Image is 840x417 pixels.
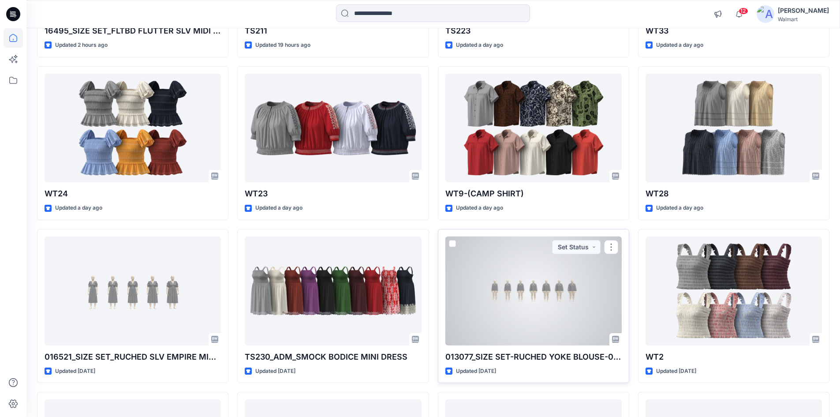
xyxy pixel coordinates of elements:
[45,25,221,37] p: 16495_SIZE SET_FLTBD FLUTTER SLV MIDI DRESS
[45,237,221,346] a: 016521_SIZE SET_RUCHED SLV EMPIRE MIDI DRESS (26-07-25)
[778,5,829,16] div: [PERSON_NAME]
[55,367,95,376] p: Updated [DATE]
[445,74,622,183] a: WT9-(CAMP SHIRT)
[456,41,503,50] p: Updated a day ago
[245,237,421,346] a: TS230_ADM_SMOCK BODICE MINI DRESS
[445,351,622,363] p: 013077_SIZE SET-RUCHED YOKE BLOUSE-07-04-2025
[646,237,822,346] a: WT2
[656,203,703,213] p: Updated a day ago
[456,203,503,213] p: Updated a day ago
[646,351,822,363] p: WT2
[656,41,703,50] p: Updated a day ago
[55,203,102,213] p: Updated a day ago
[245,25,421,37] p: TS211
[45,351,221,363] p: 016521_SIZE SET_RUCHED SLV EMPIRE MIDI DRESS ([DATE])
[55,41,108,50] p: Updated 2 hours ago
[45,74,221,183] a: WT24
[245,74,421,183] a: WT23
[255,203,302,213] p: Updated a day ago
[445,188,622,200] p: WT9-(CAMP SHIRT)
[255,41,310,50] p: Updated 19 hours ago
[445,25,622,37] p: TS223
[245,351,421,363] p: TS230_ADM_SMOCK BODICE MINI DRESS
[739,8,748,15] span: 12
[255,367,295,376] p: Updated [DATE]
[45,188,221,200] p: WT24
[245,188,421,200] p: WT23
[646,74,822,183] a: WT28
[646,188,822,200] p: WT28
[445,237,622,346] a: 013077_SIZE SET-RUCHED YOKE BLOUSE-07-04-2025
[646,25,822,37] p: WT33
[778,16,829,23] div: Walmart
[757,5,774,23] img: avatar
[656,367,696,376] p: Updated [DATE]
[456,367,496,376] p: Updated [DATE]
